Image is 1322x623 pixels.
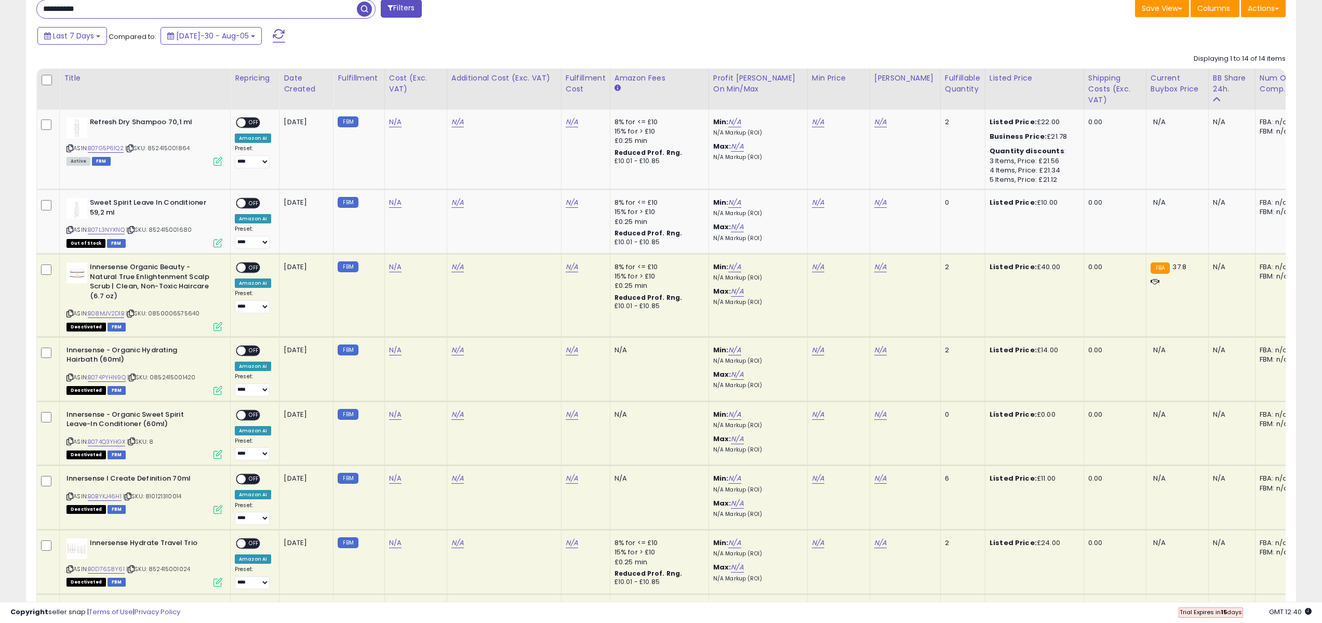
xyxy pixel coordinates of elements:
div: £22.00 [990,117,1076,127]
span: Last 7 Days [53,31,94,41]
div: FBM: n/a [1260,419,1294,429]
div: £10.01 - £10.85 [615,157,701,166]
div: Preset: [235,373,271,396]
b: 15 [1221,608,1227,616]
a: N/A [451,409,464,420]
a: N/A [451,117,464,127]
div: FBA: n/a [1260,198,1294,207]
div: Amazon AI [235,362,271,371]
span: N/A [1153,409,1166,419]
a: N/A [874,538,887,548]
div: [DATE] [284,198,325,207]
div: 15% for > £10 [615,127,701,136]
p: N/A Markup (ROI) [713,235,799,242]
div: 8% for <= £10 [615,117,701,127]
span: 2025-08-13 12:40 GMT [1269,607,1312,617]
b: Max: [713,562,731,572]
div: FBM: n/a [1260,127,1294,136]
b: Listed Price: [990,262,1037,272]
div: ASIN: [66,410,222,458]
a: N/A [451,538,464,548]
b: Min: [713,538,729,548]
span: All listings that are unavailable for purchase on Amazon for any reason other than out-of-stock [66,386,106,395]
div: Current Buybox Price [1151,73,1204,95]
div: Repricing [235,73,275,84]
div: Preset: [235,502,271,525]
div: 0.00 [1088,346,1138,355]
div: Preset: [235,290,271,313]
div: N/A [1213,346,1247,355]
b: Sweet Spirit Leave In Conditioner 59,2 ml [90,198,216,220]
p: N/A Markup (ROI) [713,382,799,389]
small: FBA [1151,262,1170,274]
div: £0.25 min [615,281,701,290]
small: FBM [338,409,358,420]
div: N/A [615,474,701,483]
small: FBM [338,261,358,272]
a: B0BYKJ46H1 [88,492,122,501]
a: N/A [731,141,743,152]
div: Title [64,73,226,84]
div: Displaying 1 to 14 of 14 items [1194,54,1286,64]
div: ASIN: [66,474,222,512]
a: N/A [728,345,741,355]
div: Preset: [235,566,271,589]
a: N/A [812,262,824,272]
div: N/A [615,346,701,355]
span: OFF [246,475,262,484]
span: OFF [246,346,262,355]
div: 2 [945,538,977,548]
a: N/A [874,197,887,208]
div: Profit [PERSON_NAME] on Min/Max [713,73,803,95]
div: FBA: n/a [1260,117,1294,127]
span: All listings that are unavailable for purchase on Amazon for any reason other than out-of-stock [66,323,106,332]
span: N/A [1153,473,1166,483]
div: Additional Cost (Exc. VAT) [451,73,557,84]
div: [DATE] [284,346,325,355]
div: 0.00 [1088,474,1138,483]
span: | SKU: 852415001024 [126,565,190,573]
div: £21.78 [990,132,1076,141]
img: 21pav77lLLL._SL40_.jpg [66,117,87,138]
p: N/A Markup (ROI) [713,129,799,137]
div: ASIN: [66,117,222,165]
div: FBA: n/a [1260,410,1294,419]
a: B07G5P61Q2 [88,144,124,153]
span: | SKU: 810121310014 [123,492,181,500]
div: £10.00 [990,198,1076,207]
a: Privacy Policy [135,607,180,617]
span: All listings currently available for purchase on Amazon [66,157,90,166]
span: Columns [1197,3,1230,14]
div: 0.00 [1088,410,1138,419]
div: Amazon AI [235,134,271,143]
small: FBM [338,116,358,127]
a: N/A [389,409,402,420]
span: N/A [1153,538,1166,548]
a: N/A [728,473,741,484]
span: | SKU: 852415001864 [125,144,190,152]
div: FBA: n/a [1260,474,1294,483]
div: Date Created [284,73,329,95]
a: N/A [389,197,402,208]
div: N/A [1213,410,1247,419]
div: £0.00 [990,410,1076,419]
b: Max: [713,434,731,444]
a: N/A [728,409,741,420]
b: Listed Price: [990,197,1037,207]
b: Refresh Dry Shampoo 70,1 ml [90,117,216,130]
small: FBM [338,344,358,355]
a: N/A [451,262,464,272]
div: N/A [1213,117,1247,127]
a: N/A [731,369,743,380]
small: Amazon Fees. [615,84,621,93]
span: FBM [108,578,126,587]
a: N/A [566,538,578,548]
span: | SKU: 0852415001420 [127,373,195,381]
div: 6 [945,474,977,483]
small: FBM [338,197,358,208]
img: 21jqN5Qq0CL._SL40_.jpg [66,262,87,283]
b: Innersense - Organic Sweet Spirit Leave-In Conditioner (60ml) [66,410,193,432]
div: [DATE] [284,262,325,272]
b: Reduced Prof. Rng. [615,293,683,302]
b: Min: [713,409,729,419]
